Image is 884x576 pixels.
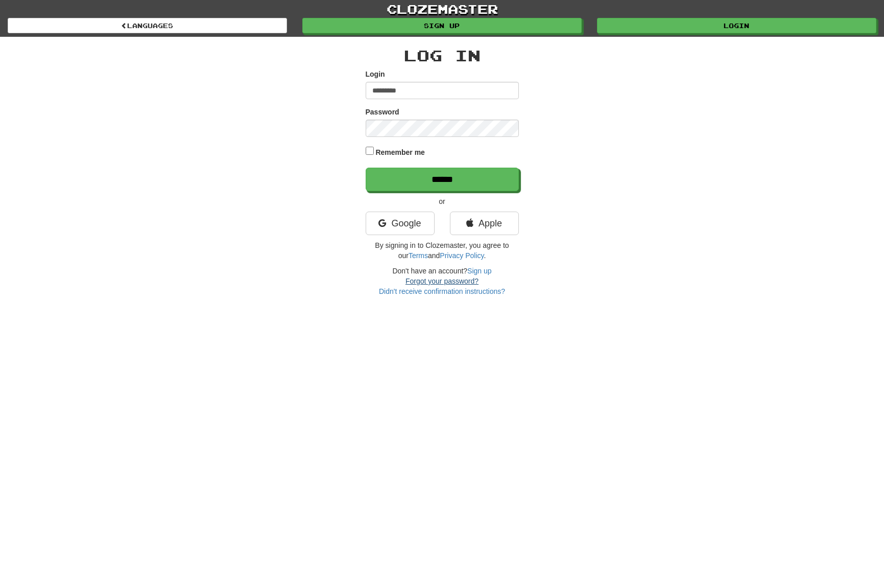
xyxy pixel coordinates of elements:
[467,267,491,275] a: Sign up
[409,251,428,260] a: Terms
[379,287,505,295] a: Didn't receive confirmation instructions?
[302,18,582,33] a: Sign up
[375,147,425,157] label: Remember me
[366,47,519,64] h2: Log In
[597,18,876,33] a: Login
[440,251,484,260] a: Privacy Policy
[366,240,519,261] p: By signing in to Clozemaster, you agree to our and .
[8,18,287,33] a: Languages
[366,212,435,235] a: Google
[366,196,519,206] p: or
[366,69,385,79] label: Login
[405,277,479,285] a: Forgot your password?
[366,107,399,117] label: Password
[366,266,519,296] div: Don't have an account?
[450,212,519,235] a: Apple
